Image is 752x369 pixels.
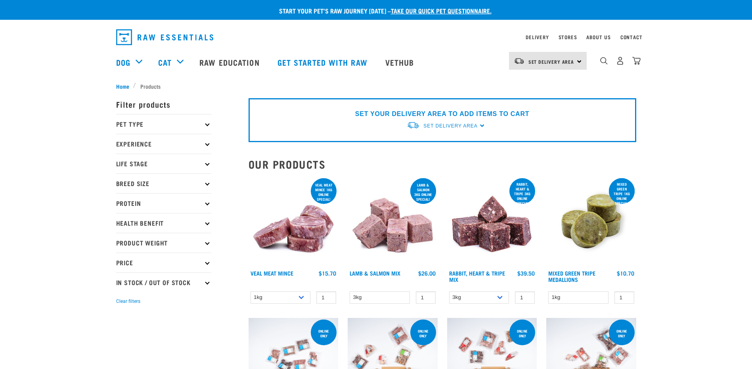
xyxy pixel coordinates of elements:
[116,272,211,292] p: In Stock / Out Of Stock
[311,179,337,205] div: Veal Meat mince 1kg online special!
[509,325,535,342] div: Online Only
[249,158,636,170] h2: Our Products
[116,134,211,154] p: Experience
[116,82,134,90] a: Home
[116,29,213,45] img: Raw Essentials Logo
[377,46,424,78] a: Vethub
[116,233,211,253] p: Product Weight
[249,177,339,266] img: 1160 Veal Meat Mince Medallions 01
[526,36,549,38] a: Delivery
[609,325,635,342] div: Online Only
[116,173,211,193] p: Breed Size
[616,57,624,65] img: user.png
[416,291,436,304] input: 1
[514,57,524,65] img: van-moving.png
[110,26,643,48] nav: dropdown navigation
[316,291,336,304] input: 1
[251,272,293,274] a: Veal Meat Mince
[311,325,337,342] div: ONLINE ONLY
[614,291,634,304] input: 1
[617,270,634,276] div: $10.70
[410,179,436,205] div: Lamb & Salmon 3kg online special!
[620,36,643,38] a: Contact
[116,82,129,90] span: Home
[191,46,269,78] a: Raw Education
[116,154,211,173] p: Life Stage
[517,270,535,276] div: $39.50
[528,60,574,63] span: Set Delivery Area
[116,253,211,272] p: Price
[509,178,535,209] div: Rabbit, Heart & Tripe 3kg online special
[116,114,211,134] p: Pet Type
[355,109,529,119] p: SET YOUR DELIVERY AREA TO ADD ITEMS TO CART
[449,272,505,281] a: Rabbit, Heart & Tripe Mix
[407,121,419,129] img: van-moving.png
[410,325,436,342] div: Online Only
[270,46,377,78] a: Get started with Raw
[158,56,172,68] a: Cat
[116,82,636,90] nav: breadcrumbs
[418,270,436,276] div: $26.00
[546,177,636,266] img: Mixed Green Tripe
[609,178,635,209] div: Mixed Green Tripe 1kg online special!
[319,270,336,276] div: $15.70
[116,94,211,114] p: Filter products
[515,291,535,304] input: 1
[586,36,610,38] a: About Us
[423,123,477,129] span: Set Delivery Area
[350,272,400,274] a: Lamb & Salmon Mix
[116,56,130,68] a: Dog
[632,57,641,65] img: home-icon@2x.png
[548,272,595,281] a: Mixed Green Tripe Medallions
[447,177,537,266] img: 1175 Rabbit Heart Tripe Mix 01
[559,36,577,38] a: Stores
[116,298,140,305] button: Clear filters
[116,213,211,233] p: Health Benefit
[348,177,438,266] img: 1029 Lamb Salmon Mix 01
[391,9,492,12] a: take our quick pet questionnaire.
[116,193,211,213] p: Protein
[600,57,608,65] img: home-icon-1@2x.png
